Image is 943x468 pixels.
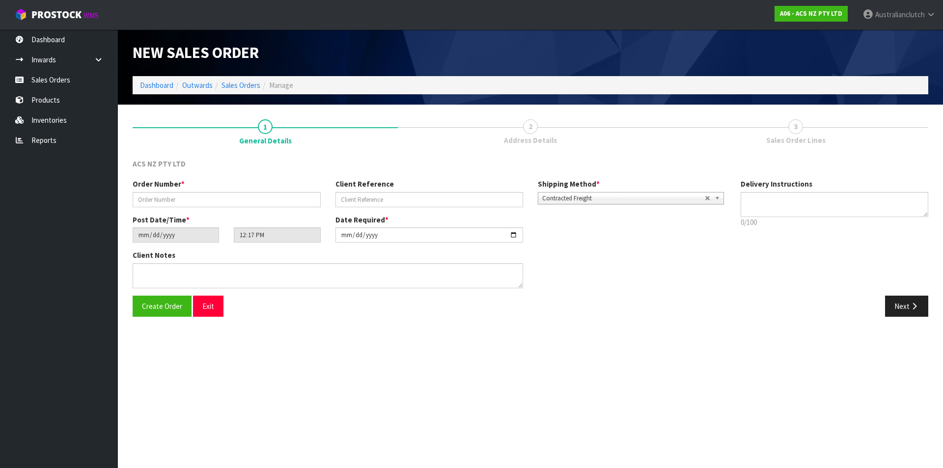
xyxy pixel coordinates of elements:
[133,250,175,260] label: Client Notes
[523,119,538,134] span: 2
[538,179,600,189] label: Shipping Method
[766,135,826,145] span: Sales Order Lines
[133,179,185,189] label: Order Number
[15,8,27,21] img: cube-alt.png
[269,81,293,90] span: Manage
[741,217,929,227] p: 0/100
[542,193,705,204] span: Contracted Freight
[133,159,186,168] span: ACS NZ PTY LTD
[193,296,223,317] button: Exit
[133,43,259,62] span: New Sales Order
[258,119,273,134] span: 1
[142,302,182,311] span: Create Order
[741,179,812,189] label: Delivery Instructions
[133,215,190,225] label: Post Date/Time
[31,8,82,21] span: ProStock
[133,151,928,324] span: General Details
[335,215,388,225] label: Date Required
[780,9,842,18] strong: A06 - ACS NZ PTY LTD
[140,81,173,90] a: Dashboard
[788,119,803,134] span: 3
[335,192,524,207] input: Client Reference
[83,11,99,20] small: WMS
[875,10,925,19] span: Australianclutch
[133,192,321,207] input: Order Number
[133,296,192,317] button: Create Order
[239,136,292,146] span: General Details
[182,81,213,90] a: Outwards
[504,135,557,145] span: Address Details
[222,81,260,90] a: Sales Orders
[885,296,928,317] button: Next
[335,179,394,189] label: Client Reference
